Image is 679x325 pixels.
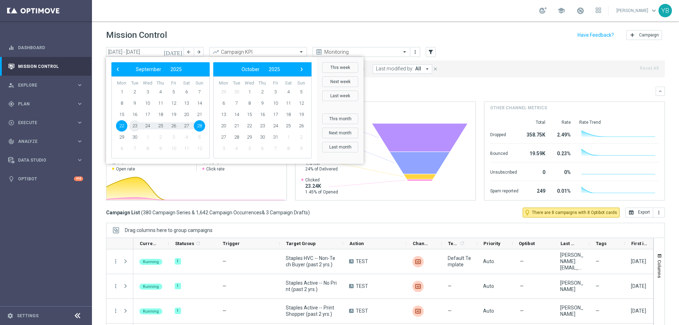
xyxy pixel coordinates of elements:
[218,86,229,98] span: 29
[194,109,205,120] span: 21
[168,98,179,109] span: 12
[257,109,268,120] span: 16
[18,169,74,188] a: Optibot
[181,98,192,109] span: 13
[116,143,127,154] span: 6
[181,132,192,143] span: 4
[116,109,127,120] span: 15
[658,89,663,94] i: keyboard_arrow_down
[8,64,83,69] div: Mission Control
[76,119,83,126] i: keyboard_arrow_right
[532,209,617,216] span: There are 8 campaigns with 8 Optibot cards
[257,132,268,143] span: 30
[154,80,167,86] th: weekday
[257,120,268,132] span: 23
[554,128,571,140] div: 2.49%
[322,62,358,73] button: This week
[625,209,665,215] multiple-options-button: Export to CSV
[257,86,268,98] span: 2
[264,65,285,74] button: 2025
[8,82,83,88] button: person_search Explore keyboard_arrow_right
[175,258,181,265] div: 1
[270,132,281,143] span: 31
[8,139,83,144] div: track_changes Analyze keyboard_arrow_right
[142,120,153,132] span: 24
[186,50,191,54] i: arrow_back
[113,65,122,74] span: ‹
[143,209,262,216] span: 380 Campaign Series & 1,642 Campaign Occurrences
[8,120,14,126] i: play_circle_outline
[297,65,306,74] span: ›
[8,57,83,76] div: Mission Control
[554,166,571,177] div: 0%
[483,241,500,246] span: Priority
[244,98,255,109] span: 8
[106,57,364,164] bs-daterangepicker-container: calendar
[113,65,204,74] bs-datepicker-navigation-view: ​ ​ ​
[356,308,368,314] span: TEST
[631,258,646,265] div: 23 Sep 2025, Tuesday
[305,177,338,183] span: Clicked
[8,45,14,51] i: equalizer
[376,66,413,72] span: Last modified by:
[616,5,658,16] a: [PERSON_NAME]keyboard_arrow_down
[193,80,206,86] th: weekday
[194,239,201,247] span: Calculate column
[194,132,205,143] span: 5
[8,138,76,145] div: Analyze
[184,47,194,57] button: arrow_back
[112,283,119,289] i: more_vert
[596,258,599,265] span: —
[217,80,230,86] th: weekday
[168,132,179,143] span: 3
[112,258,119,265] i: more_vert
[8,176,14,182] i: lightbulb
[432,65,439,73] button: close
[8,101,83,107] button: gps_fixed Plan keyboard_arrow_right
[143,284,159,289] span: Running
[142,143,153,154] span: 8
[296,120,307,132] span: 26
[658,4,672,17] div: YB
[269,80,282,86] th: weekday
[163,47,184,58] button: [DATE]
[8,82,14,88] i: person_search
[483,259,494,264] span: Auto
[168,143,179,154] span: 10
[296,109,307,120] span: 19
[140,241,157,246] span: Current Status
[413,241,430,246] span: Channel
[18,121,76,125] span: Execute
[296,98,307,109] span: 12
[218,109,229,120] span: 13
[244,109,255,120] span: 15
[194,143,205,154] span: 12
[142,86,153,98] span: 3
[295,80,308,86] th: weekday
[527,185,545,196] div: 249
[8,169,83,188] div: Optibot
[8,120,76,126] div: Execute
[554,147,571,158] div: 0.23%
[8,138,14,145] i: track_changes
[527,166,545,177] div: 0
[155,86,166,98] span: 4
[218,132,229,143] span: 27
[106,30,167,40] h1: Mission Control
[296,132,307,143] span: 2
[424,66,430,72] i: arrow_drop_down
[125,227,213,233] span: Drag columns here to group campaigns
[139,283,162,290] colored-tag: Running
[412,281,424,292] div: Liveramp
[8,157,76,163] div: Data Studio
[8,120,83,126] button: play_circle_outline Execute keyboard_arrow_right
[106,299,133,324] div: Press SPACE to select this row.
[520,258,524,265] span: —
[270,143,281,154] span: 7
[560,304,584,317] div: John Manocchia
[76,100,83,107] i: keyboard_arrow_right
[231,143,242,154] span: 4
[155,98,166,109] span: 11
[283,132,294,143] span: 1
